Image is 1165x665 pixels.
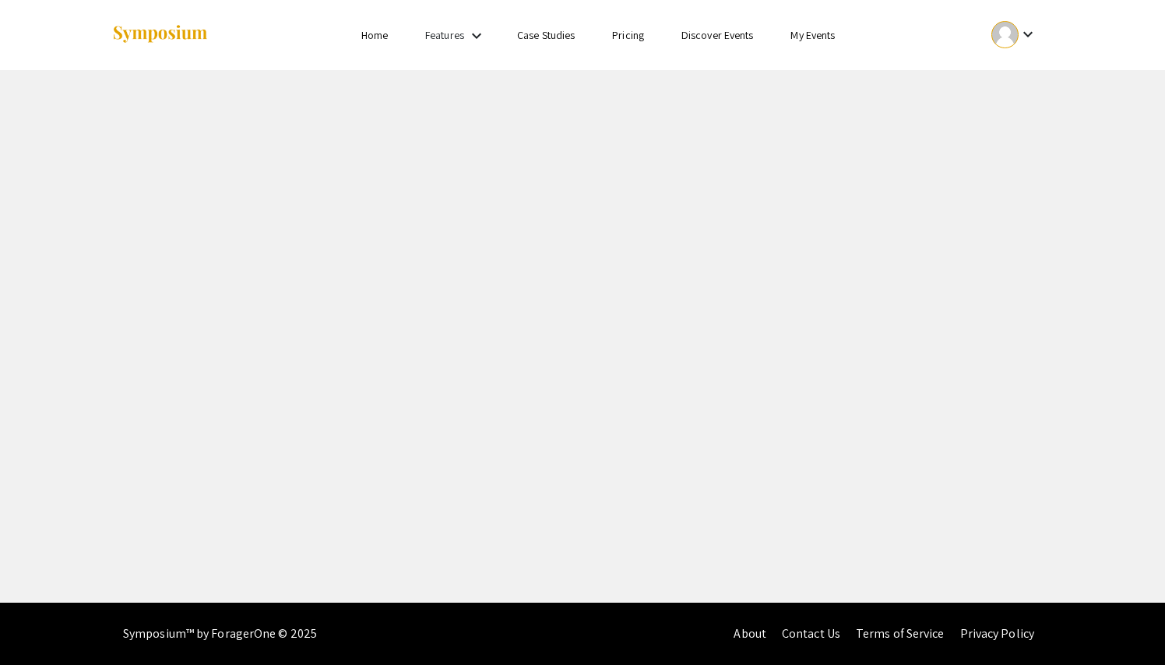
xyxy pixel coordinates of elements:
a: Case Studies [517,28,575,42]
div: Symposium™ by ForagerOne © 2025 [123,603,317,665]
a: Terms of Service [856,625,945,642]
img: Symposium by ForagerOne [111,24,209,45]
a: Features [425,28,464,42]
mat-icon: Expand account dropdown [1019,25,1037,44]
iframe: Chat [12,595,66,653]
a: About [734,625,766,642]
a: My Events [790,28,835,42]
a: Contact Us [782,625,840,642]
a: Discover Events [681,28,754,42]
button: Expand account dropdown [975,17,1054,52]
a: Pricing [612,28,644,42]
mat-icon: Expand Features list [467,26,486,45]
a: Privacy Policy [960,625,1034,642]
a: Home [361,28,388,42]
